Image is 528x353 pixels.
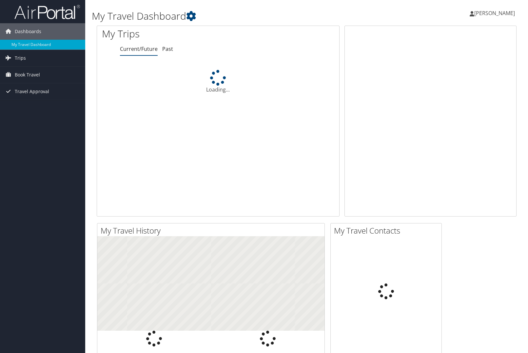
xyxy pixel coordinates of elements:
h2: My Travel Contacts [334,225,441,236]
h1: My Trips [102,27,233,41]
h1: My Travel Dashboard [92,9,378,23]
a: [PERSON_NAME] [470,3,521,23]
span: Book Travel [15,67,40,83]
h2: My Travel History [101,225,324,236]
span: Travel Approval [15,83,49,100]
a: Past [162,45,173,52]
span: Trips [15,50,26,66]
span: Dashboards [15,23,41,40]
div: Loading... [97,70,339,93]
img: airportal-logo.png [14,4,80,20]
span: [PERSON_NAME] [474,10,515,17]
a: Current/Future [120,45,158,52]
